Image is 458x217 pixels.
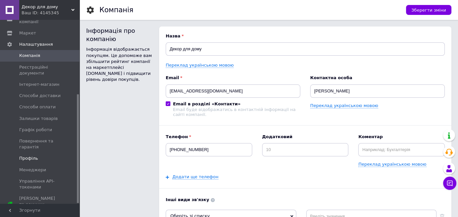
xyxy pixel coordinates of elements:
[19,30,36,36] span: Маркет
[443,177,456,190] button: Чат з покупцем
[166,75,300,81] b: Email
[19,53,40,59] span: Компанія
[166,143,252,156] input: +38 096 0000000
[19,104,56,110] span: Способи оплати
[19,127,52,133] span: Графік роботи
[7,7,272,14] body: Редактор, B2DCEBB3-B025-41DF-8D02-76573CF350F8
[166,42,445,56] input: Назва вашої компанії
[19,93,61,99] span: Способи доставки
[310,84,445,98] input: ПІБ
[310,75,445,81] b: Контактна особа
[172,174,218,180] a: Додати ще телефон
[166,84,300,98] input: Електронна адреса
[406,5,451,15] button: Зберегти зміни
[358,134,445,140] b: Коментар
[86,27,152,43] div: Інформація про компанію
[166,33,445,39] b: Назва
[358,162,426,167] a: Переклад українською мовою
[166,63,234,68] a: Переклад українською мовою
[310,103,378,108] a: Переклад українською мовою
[166,197,445,203] b: Інші види зв'язку
[411,8,446,13] span: Зберегти зміни
[19,116,58,122] span: Залишки товарів
[22,4,71,10] span: Декор для дому
[19,167,46,173] span: Менеджери
[173,107,300,117] div: Email буде відображатись в контактній інформації на сайті компанії.
[358,143,445,156] input: Наприклад: Бухгалтерія
[86,46,152,82] div: Інформація відображається покупцям. Це допоможе вам збільшити рейтинг компанії на маркетплейсі [D...
[19,195,61,214] span: [PERSON_NAME] та рахунки
[19,155,38,161] span: Профіль
[19,138,61,150] span: Повернення та гарантія
[166,134,252,140] b: Телефон
[99,6,133,14] h1: Компанія
[19,81,59,87] span: Інтернет-магазин
[262,143,349,156] input: 10
[19,178,61,190] span: Управління API-токенами
[19,41,53,47] span: Налаштування
[173,101,241,106] b: Email в розділі «Контакти»
[19,64,61,76] span: Реєстраційні документи
[22,10,80,16] div: Ваш ID: 4145345
[262,134,349,140] b: Додатковий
